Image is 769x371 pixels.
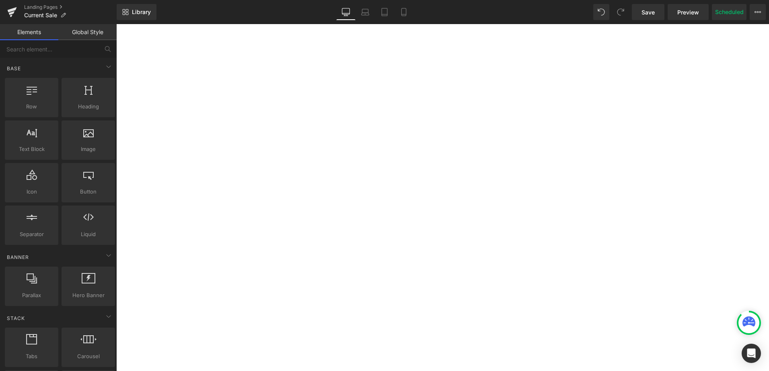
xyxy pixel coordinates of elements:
a: Laptop [356,4,375,20]
a: Preview [668,4,709,20]
a: Desktop [336,4,356,20]
button: Scheduled [712,4,746,20]
button: Redo [613,4,629,20]
a: New Library [117,4,156,20]
button: Undo [593,4,609,20]
span: Base [6,65,22,72]
a: Landing Pages [24,4,117,10]
a: Tablet [375,4,394,20]
span: Library [132,8,151,16]
span: Image [64,145,113,153]
span: Stack [6,314,26,322]
div: Open Intercom Messenger [742,344,761,363]
span: Carousel [64,352,113,361]
span: Current Sale [24,12,57,18]
span: Hero Banner [64,291,113,300]
span: Button [64,188,113,196]
span: Row [7,102,56,111]
span: Heading [64,102,113,111]
span: Text Block [7,145,56,153]
span: Tabs [7,352,56,361]
span: Parallax [7,291,56,300]
a: Mobile [394,4,413,20]
span: Liquid [64,230,113,238]
span: Save [642,8,655,16]
span: Banner [6,253,30,261]
button: More [750,4,766,20]
span: Separator [7,230,56,238]
span: Icon [7,188,56,196]
a: Global Style [58,24,117,40]
span: Preview [677,8,699,16]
